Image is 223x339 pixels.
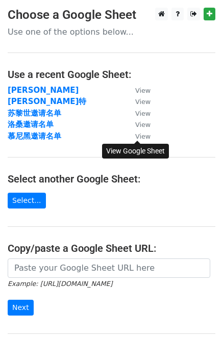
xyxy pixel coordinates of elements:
[8,280,112,288] small: Example: [URL][DOMAIN_NAME]
[125,86,151,95] a: View
[135,98,151,106] small: View
[135,133,151,140] small: View
[8,120,54,129] a: 洛桑邀请名单
[8,109,61,118] a: 苏黎世邀请名单
[8,193,46,208] a: Select...
[8,242,215,254] h4: Copy/paste a Google Sheet URL:
[8,300,34,316] input: Next
[8,68,215,81] h4: Use a recent Google Sheet:
[8,132,61,141] a: 慕尼黑邀请名单
[135,87,151,94] small: View
[8,173,215,185] h4: Select another Google Sheet:
[125,97,151,106] a: View
[135,121,151,128] small: View
[135,110,151,117] small: View
[125,132,151,141] a: View
[8,8,215,22] h3: Choose a Google Sheet
[8,86,79,95] a: [PERSON_NAME]
[8,97,86,106] a: [PERSON_NAME]特
[172,290,223,339] iframe: Chat Widget
[8,27,215,37] p: Use one of the options below...
[125,120,151,129] a: View
[8,258,210,278] input: Paste your Google Sheet URL here
[172,290,223,339] div: 聊天小组件
[102,144,169,159] div: View Google Sheet
[125,109,151,118] a: View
